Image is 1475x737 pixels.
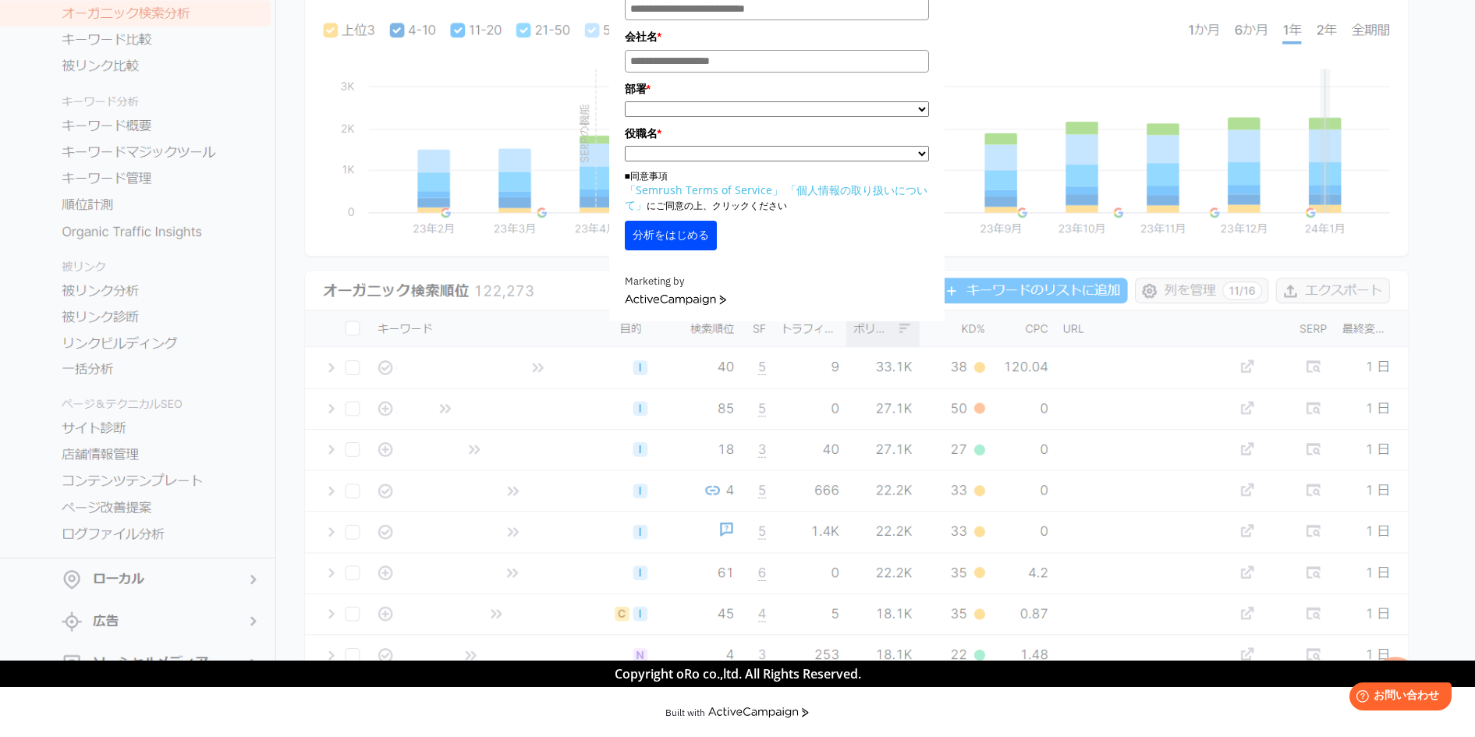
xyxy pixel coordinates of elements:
span: Copyright oRo co.,ltd. All Rights Reserved. [615,665,861,682]
a: 「Semrush Terms of Service」 [625,182,783,197]
div: Marketing by [625,274,929,290]
label: 部署 [625,80,929,97]
a: 「個人情報の取り扱いについて」 [625,182,927,212]
p: ■同意事項 にご同意の上、クリックください [625,169,929,213]
iframe: Help widget launcher [1336,676,1458,720]
button: 分析をはじめる [625,221,717,250]
label: 会社名 [625,28,929,45]
label: 役職名 [625,125,929,142]
div: Built with [665,706,705,718]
